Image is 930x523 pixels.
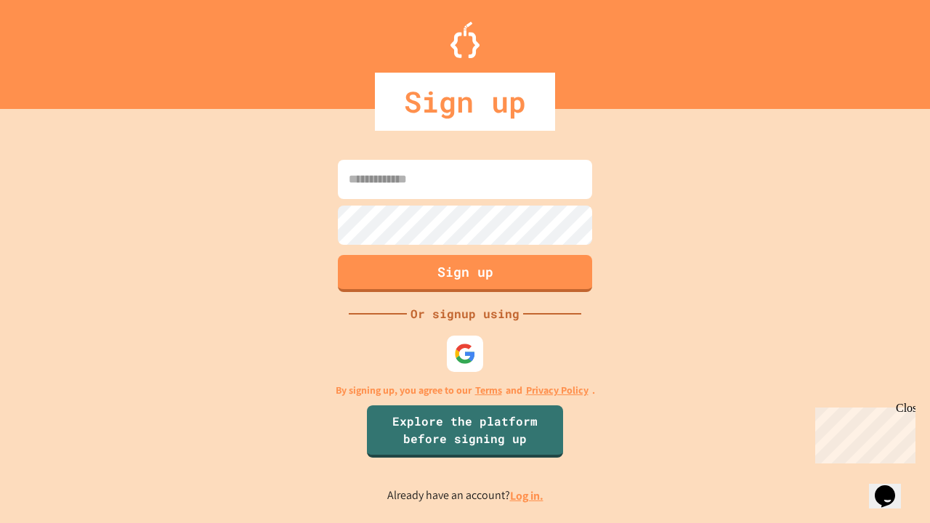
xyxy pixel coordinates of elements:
[336,383,595,398] p: By signing up, you agree to our and .
[869,465,915,508] iframe: chat widget
[407,305,523,323] div: Or signup using
[6,6,100,92] div: Chat with us now!Close
[450,22,480,58] img: Logo.svg
[387,487,543,505] p: Already have an account?
[809,402,915,463] iframe: chat widget
[510,488,543,503] a: Log in.
[367,405,563,458] a: Explore the platform before signing up
[338,255,592,292] button: Sign up
[475,383,502,398] a: Terms
[454,343,476,365] img: google-icon.svg
[375,73,555,131] div: Sign up
[526,383,589,398] a: Privacy Policy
